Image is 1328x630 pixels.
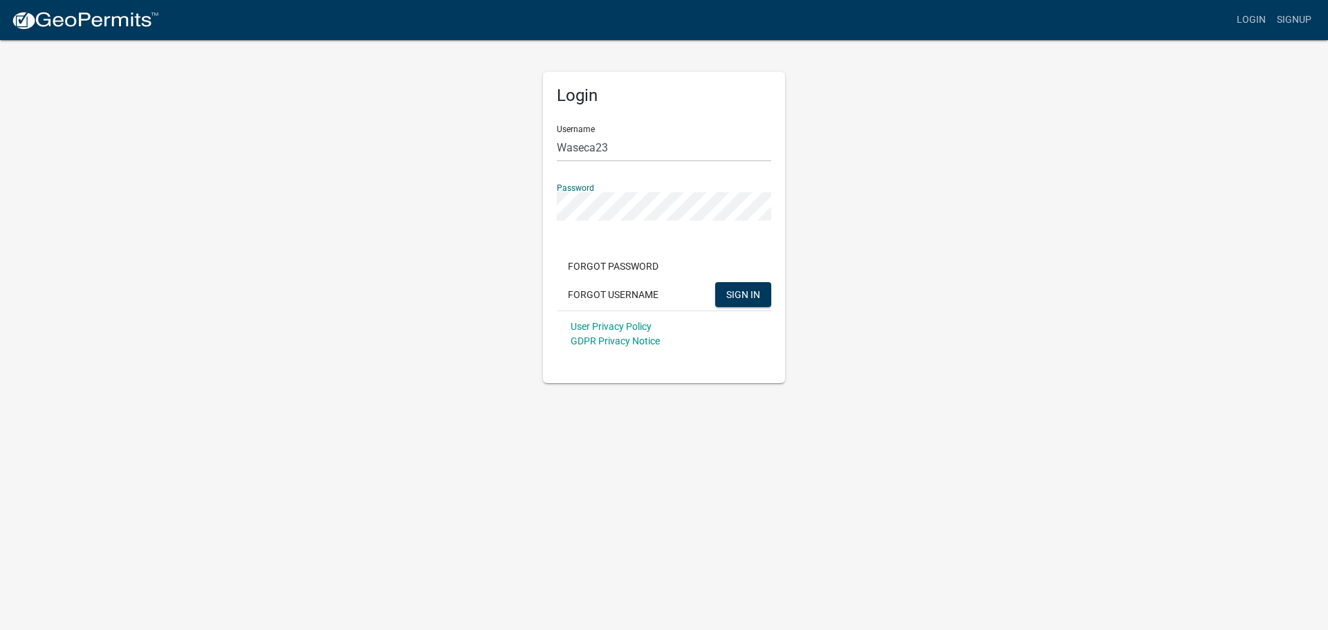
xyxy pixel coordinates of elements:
[1231,7,1271,33] a: Login
[1271,7,1317,33] a: Signup
[571,335,660,346] a: GDPR Privacy Notice
[571,321,652,332] a: User Privacy Policy
[557,282,670,307] button: Forgot Username
[715,282,771,307] button: SIGN IN
[557,86,771,106] h5: Login
[557,254,670,279] button: Forgot Password
[726,288,760,299] span: SIGN IN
